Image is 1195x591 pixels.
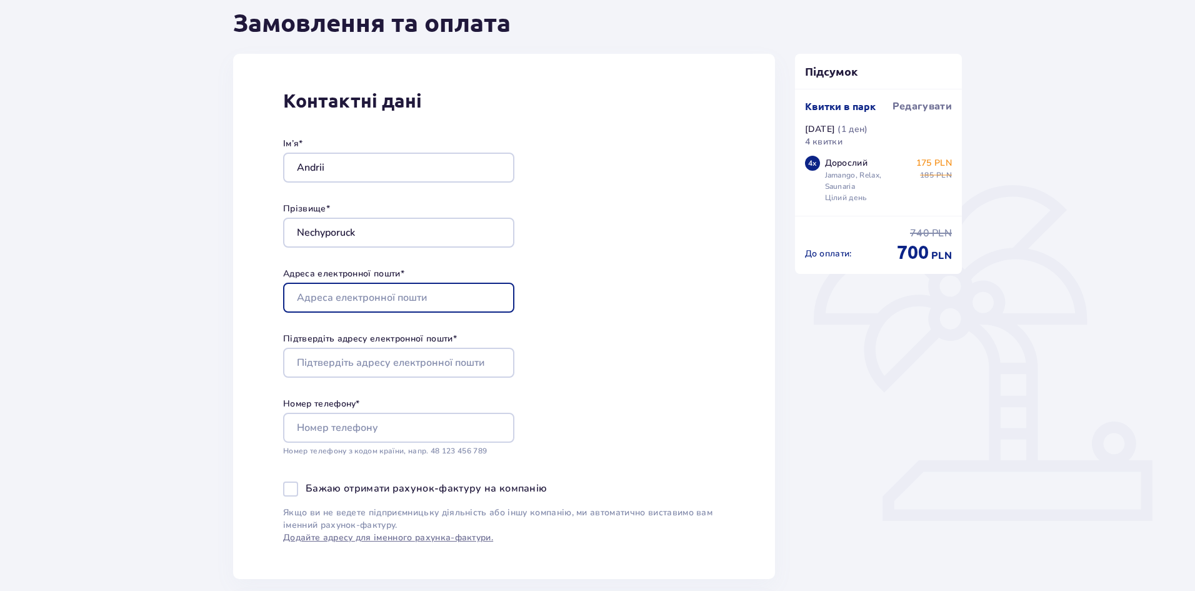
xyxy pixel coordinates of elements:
[805,99,876,113] p: Квитки в парк
[795,64,962,79] p: Підсумок
[805,123,836,136] p: [DATE]
[283,268,404,280] label: Адреса електронної пошти *
[897,240,929,264] span: 700
[283,203,330,215] label: Прізвище *
[910,226,929,240] span: 740
[932,226,952,240] span: PLN
[283,532,493,544] a: Додайте адресу для іменного рахунка-фактури.
[936,169,952,181] span: PLN
[920,169,934,181] span: 185
[283,398,360,410] label: Номер телефону *
[892,99,952,113] span: Редагувати
[825,169,911,192] p: Jamango, Relax, Saunaria
[837,123,867,136] p: ( 1 ден )
[283,348,514,378] input: Підтвердіть адресу електронної пошти
[805,136,843,148] p: 4 квитки
[931,249,952,263] span: PLN
[283,413,514,443] input: Номер телефону
[283,283,514,313] input: Адреса електронної пошти
[283,218,514,248] input: Прізвище
[283,153,514,183] input: Ім’я
[825,192,867,203] p: Цілий день
[805,248,852,260] p: До оплати :
[916,157,952,169] p: 175 PLN
[283,507,725,544] p: Якщо ви не ведете підприємницьку діяльність або іншу компанію, ми автоматично виставимо вам іменн...
[283,89,725,113] p: Контактні дані
[233,8,511,39] h1: Замовлення та оплата
[283,333,457,345] label: Підтвердіть адресу електронної пошти *
[805,156,820,171] div: 4 x
[306,482,547,495] p: Бажаю отримати рахунок-фактуру на компанію
[283,138,303,150] label: Ім’я *
[825,157,868,169] p: Дорослий
[283,445,514,457] p: Номер телефону з кодом країни, напр. 48 ​123 ​456 ​789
